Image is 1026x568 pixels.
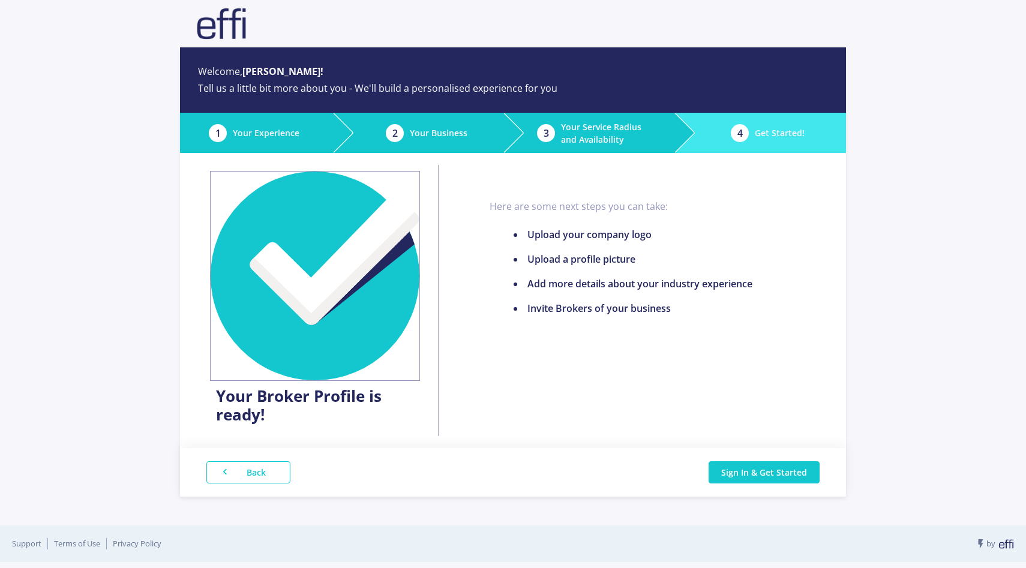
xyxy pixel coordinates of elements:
h4: Welcome, [198,66,323,77]
span: by [975,538,1014,550]
b: [PERSON_NAME]! [242,65,323,78]
label: Your Business [410,127,467,139]
label: Your Experience [233,127,299,139]
label: Get Started! [755,127,805,139]
li: Upload your company logo [514,227,752,242]
a: Privacy Policy [113,538,161,549]
div: 3 [537,124,555,142]
button: Back [206,461,290,483]
div: 4 [731,124,749,142]
a: Support [12,538,41,549]
div: 1 [209,124,227,142]
img: checked.3e50be3.svg [210,171,420,381]
div: 2 [386,124,404,142]
h3: Tell us a little bit more about you - We'll build a personalised experience for you [198,83,557,94]
a: Terms of Use [54,538,100,549]
li: Add more details about your industry experience [514,277,752,291]
label: Your Service Radius and Availability [561,121,657,146]
li: Invite Brokers of your business [514,301,752,315]
button: Sign In & Get Started [709,461,820,483]
h5: Here are some next steps you can take: [490,201,752,212]
li: Upload a profile picture [514,252,752,266]
h4: Your Broker Profile is ready! [216,387,414,424]
img: default.png [195,7,248,40]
